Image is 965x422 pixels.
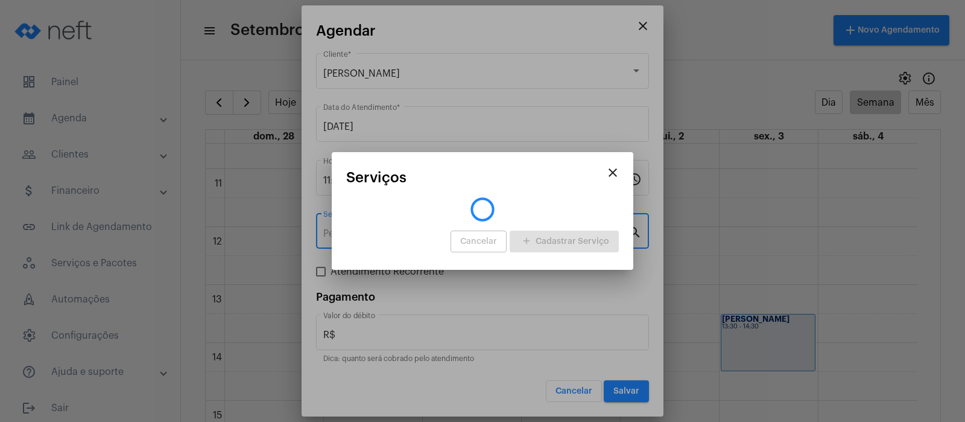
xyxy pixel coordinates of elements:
[451,231,507,252] button: Cancelar
[519,234,534,250] mat-icon: add
[519,237,609,246] span: Cadastrar Serviço
[346,170,407,185] span: Serviços
[510,231,619,252] button: Cadastrar Serviço
[606,165,620,180] mat-icon: close
[460,237,497,246] span: Cancelar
